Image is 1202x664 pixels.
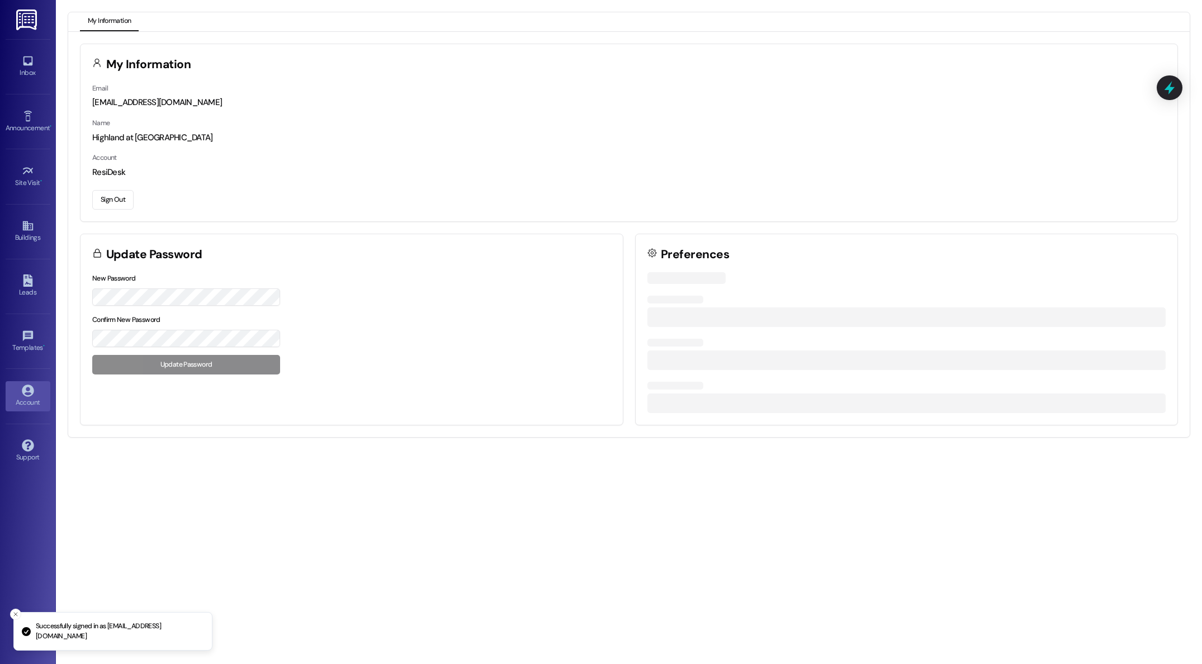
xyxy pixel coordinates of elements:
a: Buildings [6,216,50,246]
span: • [50,122,51,130]
button: My Information [80,12,139,31]
a: Site Visit • [6,162,50,192]
h3: Preferences [661,249,729,260]
h3: Update Password [106,249,202,260]
a: Templates • [6,326,50,357]
label: Name [92,118,110,127]
h3: My Information [106,59,191,70]
a: Support [6,436,50,466]
label: New Password [92,274,136,283]
span: • [43,342,45,350]
a: Account [6,381,50,411]
button: Close toast [10,609,21,620]
label: Account [92,153,117,162]
a: Inbox [6,51,50,82]
span: • [40,177,42,185]
p: Successfully signed in as [EMAIL_ADDRESS][DOMAIN_NAME] [36,622,203,641]
label: Email [92,84,108,93]
div: Highland at [GEOGRAPHIC_DATA] [92,132,1166,144]
a: Leads [6,271,50,301]
img: ResiDesk Logo [16,10,39,30]
div: [EMAIL_ADDRESS][DOMAIN_NAME] [92,97,1166,108]
label: Confirm New Password [92,315,160,324]
button: Sign Out [92,190,134,210]
div: ResiDesk [92,167,1166,178]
